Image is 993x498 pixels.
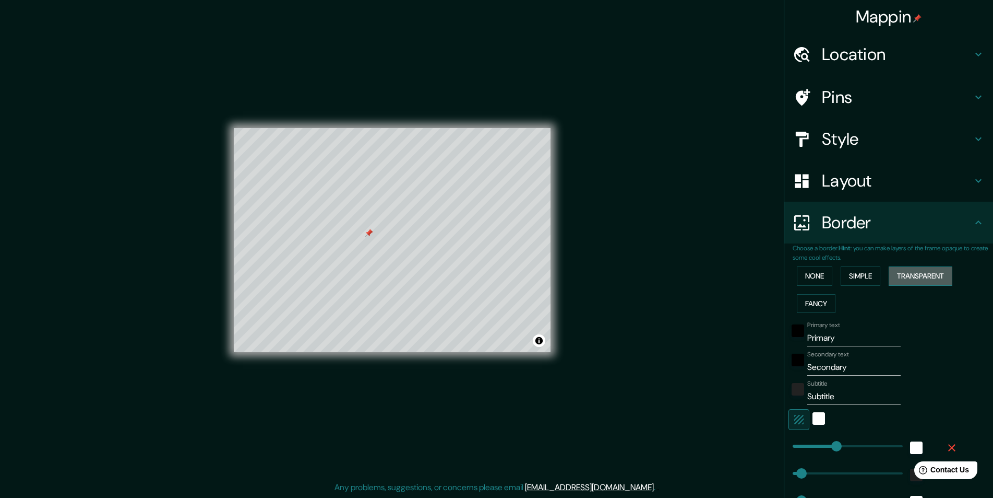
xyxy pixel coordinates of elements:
[841,267,880,286] button: Simple
[822,212,972,233] h4: Border
[793,244,993,262] p: Choose a border. : you can make layers of the frame opaque to create some cool effects.
[784,76,993,118] div: Pins
[334,481,655,494] p: Any problems, suggestions, or concerns please email .
[797,294,835,314] button: Fancy
[856,6,922,27] h4: Mappin
[807,350,849,359] label: Secondary text
[792,325,804,337] button: black
[839,244,851,252] b: Hint
[900,457,982,487] iframe: Help widget launcher
[784,118,993,160] div: Style
[792,383,804,396] button: color-222222
[807,321,840,330] label: Primary text
[822,129,972,149] h4: Style
[913,14,922,22] img: pin-icon.png
[657,481,659,494] div: .
[797,267,832,286] button: None
[533,334,545,347] button: Toggle attribution
[807,379,828,388] label: Subtitle
[784,202,993,244] div: Border
[784,160,993,202] div: Layout
[792,354,804,366] button: black
[655,481,657,494] div: .
[784,33,993,75] div: Location
[822,87,972,108] h4: Pins
[822,44,972,65] h4: Location
[812,412,825,425] button: white
[525,482,654,493] a: [EMAIL_ADDRESS][DOMAIN_NAME]
[910,442,923,454] button: white
[822,170,972,191] h4: Layout
[889,267,952,286] button: Transparent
